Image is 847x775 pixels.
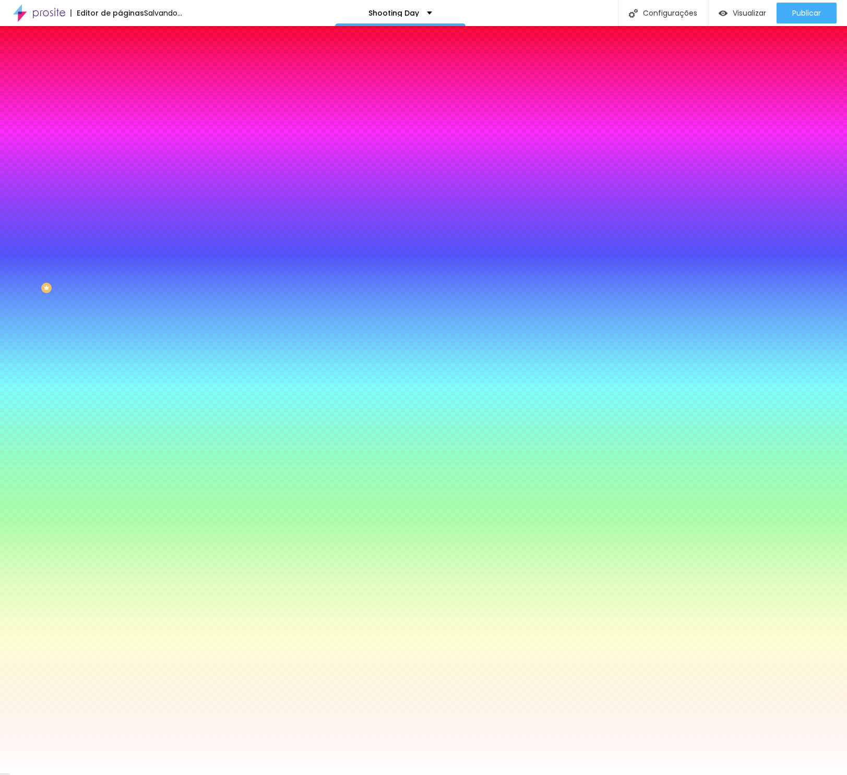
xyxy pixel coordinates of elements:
button: Publicar [777,3,837,23]
div: Editor de páginas [70,9,144,17]
span: Publicar [792,9,821,17]
p: Shooting Day [368,9,419,17]
img: view-1.svg [719,9,727,18]
img: Icone [629,9,638,18]
button: Visualizar [708,3,777,23]
div: Salvando... [144,9,182,17]
span: Visualizar [733,9,766,17]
